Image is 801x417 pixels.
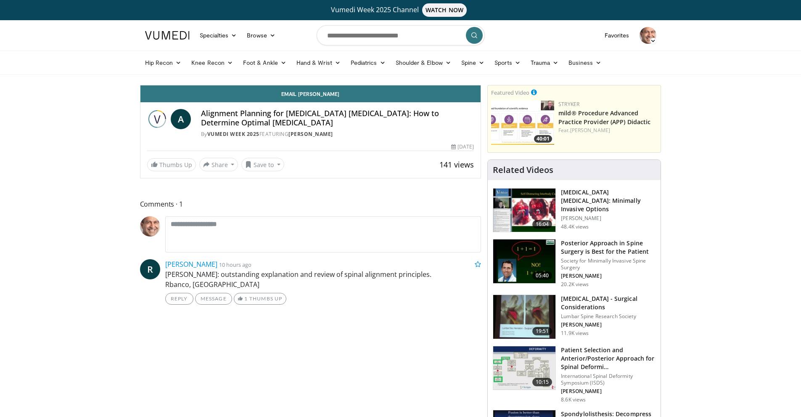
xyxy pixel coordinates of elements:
span: 40:01 [534,135,552,143]
div: Feat. [558,127,657,134]
div: [DATE] [451,143,474,151]
a: 1 Thumbs Up [234,293,286,305]
h3: [MEDICAL_DATA] [MEDICAL_DATA]: Minimally Invasive Options [561,188,656,213]
img: df977cbb-5756-427a-b13c-efcd69dcbbf0.150x105_q85_crop-smart_upscale.jpg [493,295,555,339]
a: Hip Recon [140,54,187,71]
a: Hand & Wrist [291,54,346,71]
p: 20.2K views [561,281,589,288]
a: Vumedi Week 2025 ChannelWATCH NOW [146,3,655,17]
img: Avatar [640,27,656,44]
button: Save to [241,158,284,171]
span: WATCH NOW [422,3,467,17]
a: Foot & Ankle [238,54,291,71]
button: Share [199,158,238,171]
small: 10 hours ago [219,261,251,268]
img: Avatar [140,216,160,236]
h3: Patient Selection and Anterior/Posterior Approach for Spinal Deformi… [561,346,656,371]
p: 11.9K views [561,330,589,337]
a: Email [PERSON_NAME] [140,85,481,102]
a: 10:15 Patient Selection and Anterior/Posterior Approach for Spinal Deformi… International Spinal ... [493,346,656,403]
p: [PERSON_NAME] [561,321,656,328]
a: Knee Recon [186,54,238,71]
p: [PERSON_NAME] [561,273,656,279]
a: 05:40 Posterior Approach in Spine Surgery is Best for the Patient Society for Minimally Invasive ... [493,239,656,288]
a: [PERSON_NAME] [288,130,333,138]
a: Vumedi Week 2025 [207,130,259,138]
span: 19:51 [532,327,553,335]
a: Business [563,54,606,71]
a: Stryker [558,101,579,108]
a: 16:04 [MEDICAL_DATA] [MEDICAL_DATA]: Minimally Invasive Options [PERSON_NAME] 48.4K views [493,188,656,233]
img: 9f1438f7-b5aa-4a55-ab7b-c34f90e48e66.150x105_q85_crop-smart_upscale.jpg [493,189,555,232]
span: Comments 1 [140,199,481,210]
a: mild® Procedure Advanced Practice Provider (APP) Didactic [558,109,650,126]
p: [PERSON_NAME] [561,388,656,395]
img: 3b6f0384-b2b2-4baa-b997-2e524ebddc4b.150x105_q85_crop-smart_upscale.jpg [493,239,555,283]
a: Message [195,293,232,305]
a: Favorites [600,27,634,44]
a: 19:51 [MEDICAL_DATA] - Surgical Considerations Lumbar Spine Research Society [PERSON_NAME] 11.9K ... [493,295,656,339]
p: [PERSON_NAME]: outstanding explanation and review of spinal alignment principles. Rbanco, [GEOGRA... [165,269,481,290]
img: 4f822da0-6aaa-4e81-8821-7a3c5bb607c6.150x105_q85_crop-smart_upscale.jpg [491,101,554,145]
a: Reply [165,293,193,305]
input: Search topics, interventions [317,25,485,45]
span: 10:15 [532,378,553,386]
p: Society for Minimally Invasive Spine Surgery [561,258,656,271]
span: 141 views [439,159,474,170]
h4: Alignment Planning for [MEDICAL_DATA] [MEDICAL_DATA]: How to Determine Optimal [MEDICAL_DATA] [201,109,474,127]
a: Thumbs Up [147,158,196,171]
h4: Related Videos [493,165,553,175]
h3: [MEDICAL_DATA] - Surgical Considerations [561,295,656,311]
a: R [140,259,160,279]
a: [PERSON_NAME] [165,260,217,269]
span: 05:40 [532,271,553,280]
h3: Posterior Approach in Spine Surgery is Best for the Patient [561,239,656,256]
a: Spine [456,54,489,71]
img: VuMedi Logo [145,31,190,40]
a: Specialties [195,27,242,44]
div: By FEATURING [201,130,474,138]
small: Featured Video [491,89,529,96]
a: Sports [489,54,526,71]
a: A [171,109,191,129]
span: 16:04 [532,220,553,228]
p: Lumbar Spine Research Society [561,313,656,320]
p: 48.4K views [561,223,589,230]
p: International Spinal Deformity Symposium (ISDS) [561,373,656,386]
a: 40:01 [491,101,554,145]
a: Trauma [526,54,564,71]
a: Shoulder & Elbow [391,54,456,71]
p: 8.6K views [561,396,586,403]
img: beefc228-5859-4966-8bc6-4c9aecbbf021.150x105_q85_crop-smart_upscale.jpg [493,346,555,390]
span: 1 [244,295,248,302]
p: [PERSON_NAME] [561,215,656,222]
a: Pediatrics [346,54,391,71]
img: Vumedi Week 2025 [147,109,167,129]
a: [PERSON_NAME] [570,127,610,134]
a: Browse [242,27,280,44]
